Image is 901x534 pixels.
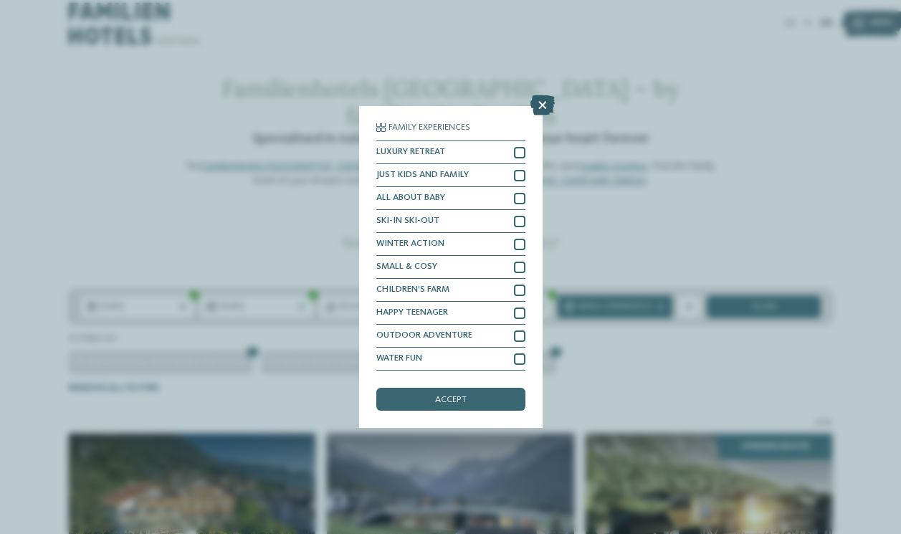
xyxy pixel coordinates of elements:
[376,331,472,340] span: OUTDOOR ADVENTURE
[435,396,467,405] span: accept
[376,194,445,203] span: ALL ABOUT BABY
[376,308,448,318] span: HAPPY TEENAGER
[376,285,449,295] span: CHILDREN’S FARM
[376,148,445,157] span: LUXURY RETREAT
[376,239,444,249] span: WINTER ACTION
[376,171,469,180] span: JUST KIDS AND FAMILY
[376,262,437,272] span: SMALL & COSY
[388,123,470,133] span: Family Experiences
[376,216,439,226] span: SKI-IN SKI-OUT
[376,354,422,363] span: WATER FUN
